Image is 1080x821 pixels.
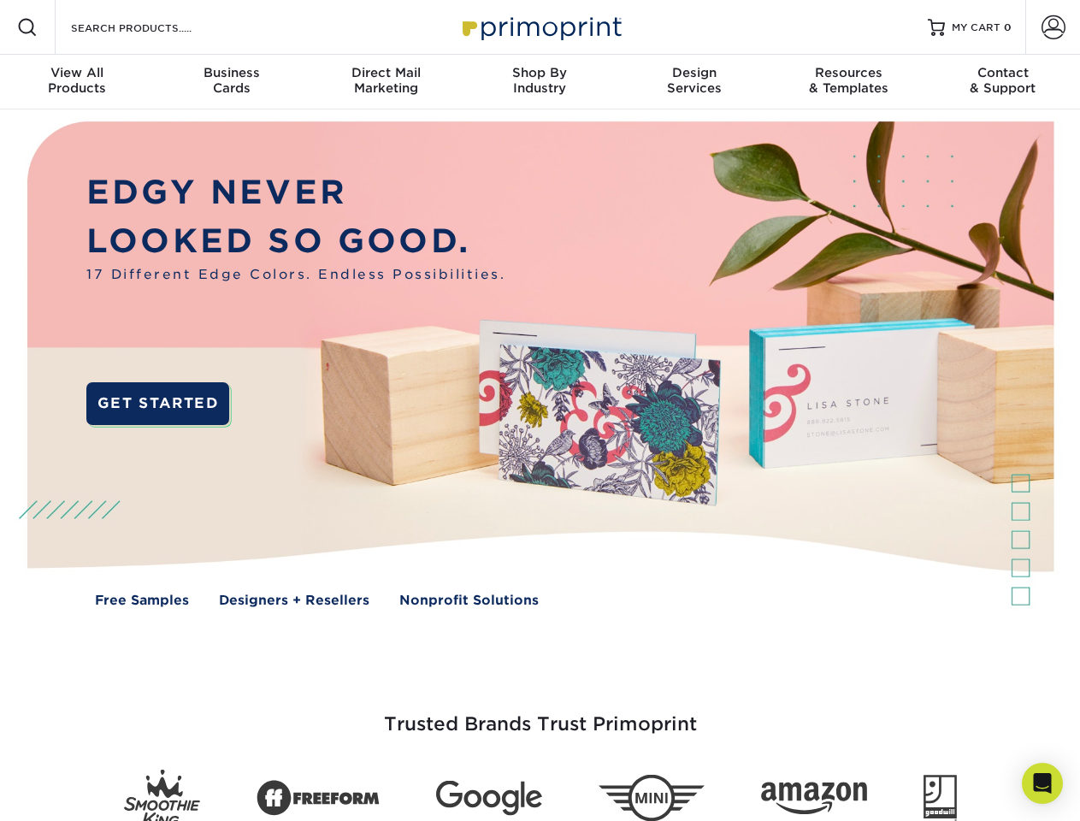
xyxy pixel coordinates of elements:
div: & Support [926,65,1080,96]
span: Resources [771,65,925,80]
img: Primoprint [455,9,626,45]
span: Contact [926,65,1080,80]
span: MY CART [952,21,1000,35]
span: 17 Different Edge Colors. Endless Possibilities. [86,265,505,285]
a: Direct MailMarketing [309,55,463,109]
a: Nonprofit Solutions [399,591,539,611]
a: Shop ByIndustry [463,55,617,109]
a: GET STARTED [86,382,229,425]
div: Services [617,65,771,96]
p: EDGY NEVER [86,168,505,217]
h3: Trusted Brands Trust Primoprint [40,672,1041,756]
input: SEARCH PRODUCTS..... [69,17,236,38]
a: BusinessCards [154,55,308,109]
a: Free Samples [95,591,189,611]
span: Shop By [463,65,617,80]
a: Designers + Resellers [219,591,369,611]
p: LOOKED SO GOOD. [86,217,505,266]
img: Goodwill [924,775,957,821]
div: Cards [154,65,308,96]
a: Resources& Templates [771,55,925,109]
img: Google [436,781,542,816]
div: Industry [463,65,617,96]
iframe: Google Customer Reviews [4,769,145,815]
span: Design [617,65,771,80]
span: Direct Mail [309,65,463,80]
div: Marketing [309,65,463,96]
div: Open Intercom Messenger [1022,763,1063,804]
a: Contact& Support [926,55,1080,109]
img: Amazon [761,783,867,815]
span: Business [154,65,308,80]
a: DesignServices [617,55,771,109]
span: 0 [1004,21,1012,33]
div: & Templates [771,65,925,96]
